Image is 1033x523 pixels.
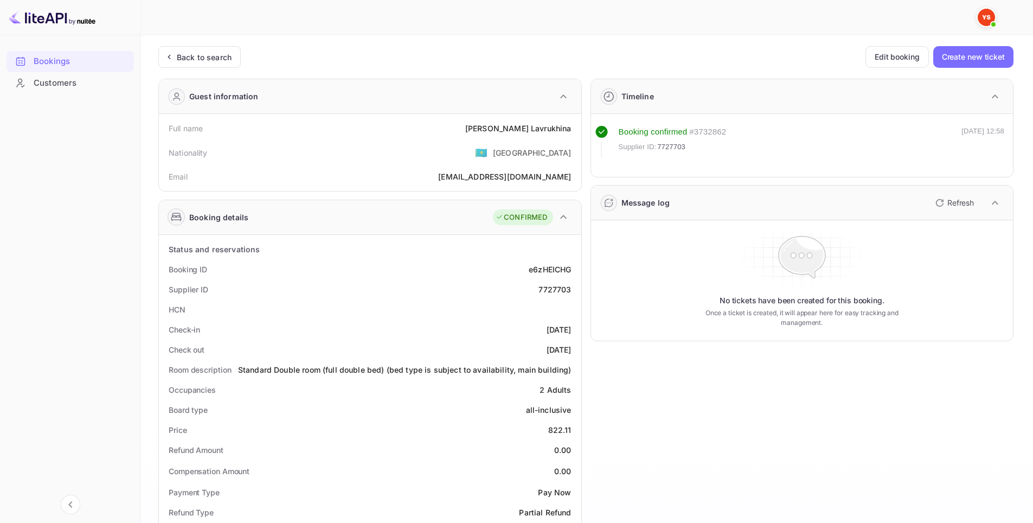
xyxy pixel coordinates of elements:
div: Timeline [621,91,654,102]
span: 7727703 [657,142,685,152]
div: # 3732862 [689,126,726,138]
div: Occupancies [169,384,216,396]
div: Guest information [189,91,259,102]
button: Collapse navigation [61,495,80,514]
img: LiteAPI logo [9,9,95,26]
div: Check out [169,344,204,355]
div: Booking confirmed [619,126,688,138]
div: Bookings [7,51,134,72]
div: 0.00 [554,465,572,477]
a: Bookings [7,51,134,71]
div: Partial Refund [519,507,571,518]
div: Nationality [169,147,208,158]
div: Standard Double room (full double bed) (bed type is subject to availability, main building) [238,364,572,375]
div: Refund Amount [169,444,223,456]
p: Refresh [947,197,974,208]
div: e6zHEICHG [529,264,571,275]
div: [EMAIL_ADDRESS][DOMAIN_NAME] [438,171,571,182]
a: Customers [7,73,134,93]
p: No tickets have been created for this booking. [720,295,884,306]
button: Create new ticket [933,46,1013,68]
div: Refund Type [169,507,214,518]
div: Booking ID [169,264,207,275]
div: Full name [169,123,203,134]
div: 7727703 [538,284,571,295]
div: Compensation Amount [169,465,249,477]
div: Customers [34,77,129,90]
div: [GEOGRAPHIC_DATA] [493,147,572,158]
div: Bookings [34,55,129,68]
div: 0.00 [554,444,572,456]
div: 2 Adults [540,384,571,396]
div: Board type [169,404,208,416]
div: Check-in [169,324,200,335]
div: Email [169,171,188,182]
div: Booking details [189,212,248,223]
div: Price [169,424,187,436]
div: Back to search [177,52,232,63]
button: Edit booking [865,46,929,68]
p: Once a ticket is created, it will appear here for easy tracking and management. [688,308,915,328]
button: Refresh [929,194,978,212]
div: Status and reservations [169,244,260,255]
div: all-inclusive [526,404,572,416]
div: [PERSON_NAME] Lavrukhina [465,123,572,134]
img: Yandex Support [978,9,995,26]
div: [DATE] [547,344,572,355]
div: 822.11 [548,424,572,436]
div: [DATE] [547,324,572,335]
div: CONFIRMED [496,212,547,223]
div: HCN [169,304,185,315]
div: Supplier ID [169,284,208,295]
div: Message log [621,197,670,208]
div: Payment Type [169,487,220,498]
span: Supplier ID: [619,142,657,152]
div: Pay Now [538,487,571,498]
div: Customers [7,73,134,94]
div: Room description [169,364,231,375]
span: United States [475,143,487,162]
div: [DATE] 12:58 [961,126,1004,157]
